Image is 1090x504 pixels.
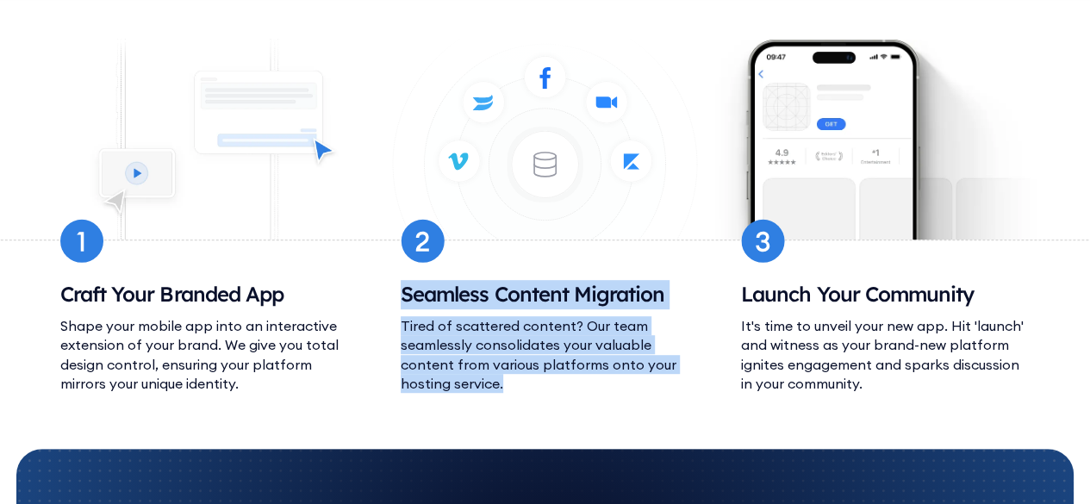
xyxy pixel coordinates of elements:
[60,280,349,309] div: Craft Your Branded App
[375,39,715,240] img: Seamless Content Migration
[741,280,1030,309] div: Launch Your Community
[401,280,689,309] div: Seamless Content Migration
[741,316,1030,394] div: It's time to unveil your new app. Hit 'launch' and witness as your brand-new platform ignites eng...
[60,316,349,394] div: Shape your mobile app into an interactive extension of your brand. We give you total design contr...
[34,39,375,240] img: Craft Your Branded App
[715,39,1056,240] img: Launch Your community
[401,316,689,394] div: Tired of scattered content? Our team seamlessly consolidates your valuable content from various p...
